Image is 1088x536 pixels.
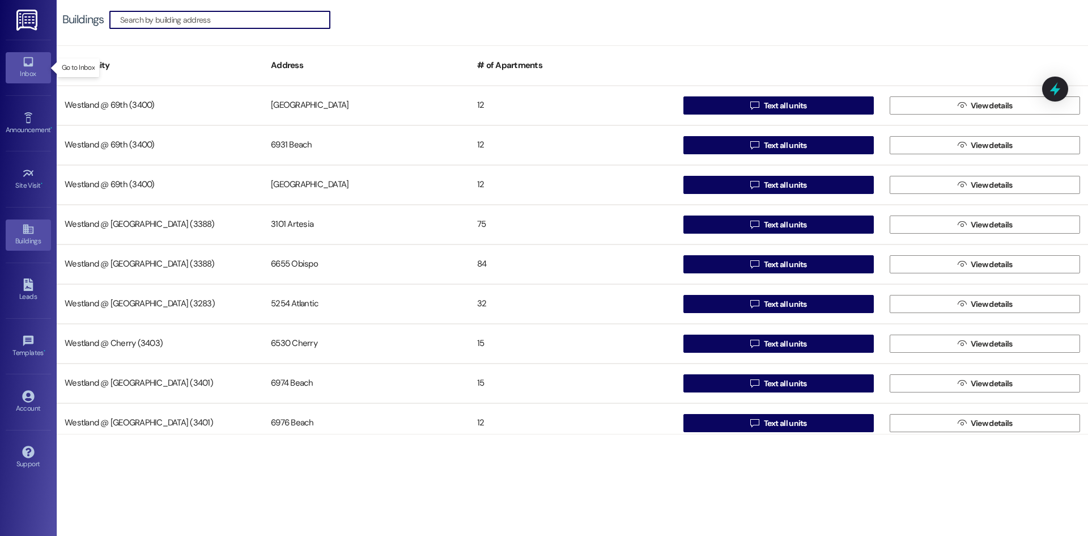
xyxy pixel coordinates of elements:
span: View details [971,219,1013,231]
div: Westland @ [GEOGRAPHIC_DATA] (3401) [57,372,263,395]
div: [GEOGRAPHIC_DATA] [263,94,469,117]
span: • [44,347,45,355]
div: Westland @ [GEOGRAPHIC_DATA] (3401) [57,412,263,434]
div: 12 [469,174,675,196]
div: 12 [469,412,675,434]
button: Text all units [683,335,874,353]
span: View details [971,338,1013,350]
div: Westland @ [GEOGRAPHIC_DATA] (3283) [57,293,263,315]
span: View details [971,298,1013,310]
div: 3101 Artesia [263,213,469,236]
span: Text all units [764,378,807,390]
div: Community [57,52,263,79]
button: View details [890,374,1080,392]
button: View details [890,136,1080,154]
div: 5254 Atlantic [263,293,469,315]
span: Text all units [764,179,807,191]
a: Buildings [6,220,51,250]
div: 32 [469,293,675,315]
div: [GEOGRAPHIC_DATA] [263,174,469,196]
span: Text all units [764,298,807,310]
div: 6530 Cherry [263,332,469,355]
i:  [958,379,966,388]
div: Buildings [62,14,104,26]
i:  [958,220,966,229]
a: Account [6,387,51,417]
div: Westland @ Cherry (3403) [57,332,263,355]
a: Site Visit • [6,164,51,195]
button: Text all units [683,96,874,115]
div: 6931 Beach [263,134,469,157]
i:  [750,299,759,309]
span: Text all units [764,417,807,429]
span: Text all units [764,259,807,271]
button: Text all units [683,176,874,194]
i:  [750,379,759,388]
div: 15 [469,332,675,355]
a: Inbox [6,52,51,83]
button: Text all units [683,414,874,432]
a: Support [6,442,51,473]
i:  [750,101,759,110]
div: 15 [469,372,675,395]
span: Text all units [764,100,807,112]
button: View details [890,414,1080,432]
div: 12 [469,134,675,157]
span: • [41,180,42,188]
span: • [50,124,52,132]
div: 6976 Beach [263,412,469,434]
div: 75 [469,213,675,236]
i:  [750,180,759,189]
div: # of Apartments [469,52,675,79]
button: Text all units [683,374,874,392]
span: View details [971,378,1013,390]
button: View details [890,216,1080,234]
i:  [958,180,966,189]
a: Leads [6,275,51,306]
p: Go to Inbox [62,63,95,73]
i:  [958,101,966,110]
i:  [958,299,966,309]
div: 12 [469,94,675,117]
div: Westland @ [GEOGRAPHIC_DATA] (3388) [57,213,263,236]
i:  [750,260,759,269]
i:  [958,260,966,269]
div: Westland @ 69th (3400) [57,134,263,157]
span: View details [971,417,1013,429]
i:  [958,339,966,348]
img: ResiDesk Logo [16,10,40,31]
i:  [750,141,759,150]
button: View details [890,96,1080,115]
div: 6974 Beach [263,372,469,395]
button: Text all units [683,216,874,234]
div: 6655 Obispo [263,253,469,276]
button: View details [890,335,1080,353]
i:  [958,141,966,150]
span: View details [971,140,1013,151]
div: Address [263,52,469,79]
button: View details [890,295,1080,313]
input: Search by building address [120,12,330,28]
i:  [750,419,759,428]
button: View details [890,176,1080,194]
i:  [750,339,759,348]
i:  [750,220,759,229]
div: Westland @ [GEOGRAPHIC_DATA] (3388) [57,253,263,276]
a: Templates • [6,331,51,362]
button: Text all units [683,255,874,273]
button: Text all units [683,295,874,313]
span: Text all units [764,219,807,231]
div: Westland @ 69th (3400) [57,94,263,117]
span: View details [971,179,1013,191]
button: Text all units [683,136,874,154]
span: Text all units [764,140,807,151]
button: View details [890,255,1080,273]
div: Westland @ 69th (3400) [57,174,263,196]
span: View details [971,100,1013,112]
i:  [958,419,966,428]
div: 84 [469,253,675,276]
span: View details [971,259,1013,271]
span: Text all units [764,338,807,350]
